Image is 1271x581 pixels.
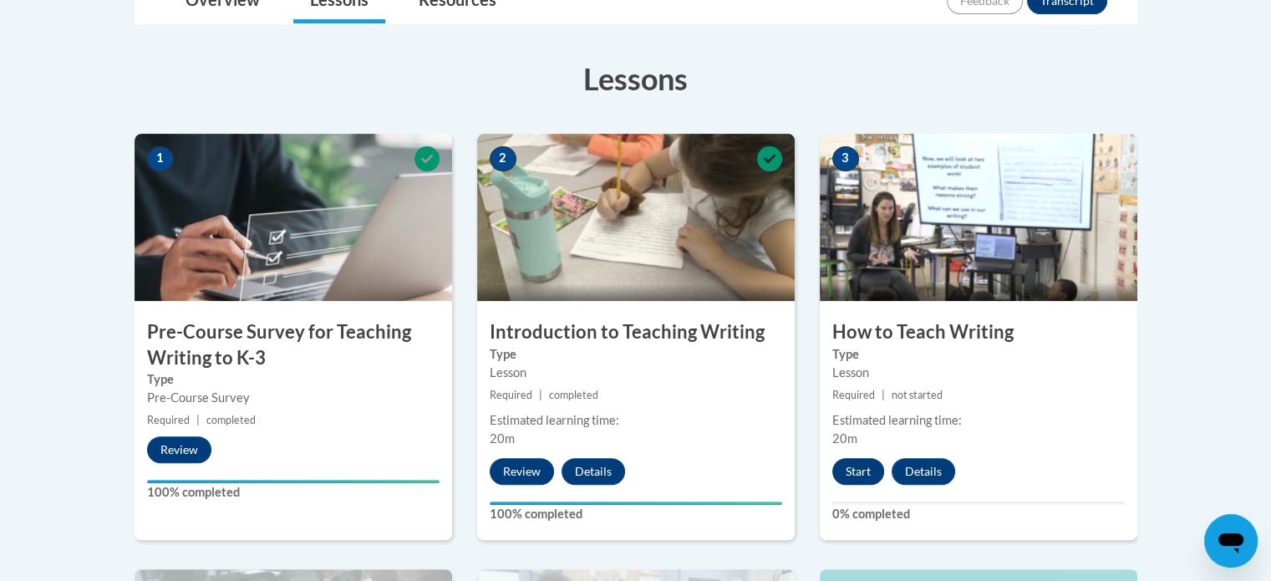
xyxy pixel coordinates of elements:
span: 1 [147,146,174,171]
span: Required [147,414,190,426]
span: | [882,389,885,401]
span: 20m [832,431,857,446]
label: 100% completed [147,483,440,502]
h3: Lessons [135,58,1137,99]
span: Required [490,389,532,401]
span: 3 [832,146,859,171]
label: Type [490,345,782,364]
img: Course Image [820,134,1137,301]
div: Estimated learning time: [832,411,1125,430]
button: Review [147,436,211,463]
button: Start [832,458,884,485]
div: Lesson [490,364,782,382]
button: Review [490,458,554,485]
iframe: Button to launch messaging window [1204,514,1258,568]
label: Type [147,370,440,389]
span: 20m [490,431,515,446]
label: 100% completed [490,505,782,523]
div: Your progress [147,480,440,483]
div: Lesson [832,364,1125,382]
button: Details [562,458,625,485]
span: 2 [490,146,516,171]
div: Estimated learning time: [490,411,782,430]
span: completed [549,389,598,401]
span: Required [832,389,875,401]
div: Your progress [490,502,782,505]
img: Course Image [135,134,452,301]
span: not started [892,389,943,401]
label: Type [832,345,1125,364]
img: Course Image [477,134,795,301]
span: completed [206,414,256,426]
h3: How to Teach Writing [820,319,1137,345]
h3: Introduction to Teaching Writing [477,319,795,345]
label: 0% completed [832,505,1125,523]
span: | [196,414,200,426]
div: Pre-Course Survey [147,389,440,407]
h3: Pre-Course Survey for Teaching Writing to K-3 [135,319,452,371]
button: Details [892,458,955,485]
span: | [539,389,542,401]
